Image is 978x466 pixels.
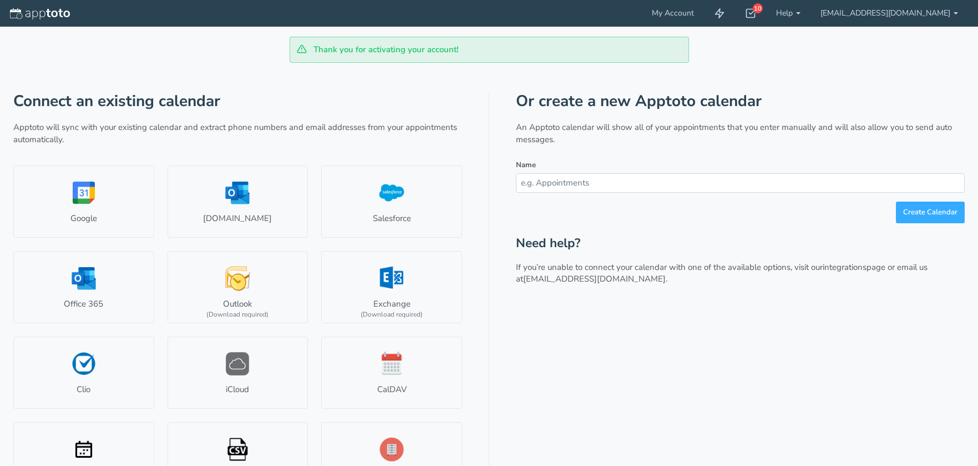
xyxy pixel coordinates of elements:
[13,93,462,110] h1: Connect an existing calendar
[13,122,462,146] p: Apptoto will sync with your existing calendar and extract phone numbers and email addresses from ...
[13,251,154,323] a: Office 365
[523,273,667,284] a: [EMAIL_ADDRESS][DOMAIN_NAME].
[321,251,462,323] a: Exchange
[13,166,154,238] a: Google
[168,337,308,409] a: iCloud
[753,3,763,13] div: 10
[896,202,965,223] button: Create Calendar
[823,262,866,273] a: integrations
[516,160,536,171] label: Name
[321,337,462,409] a: CalDAV
[321,166,462,238] a: Salesforce
[516,122,965,146] p: An Apptoto calendar will show all of your appointments that you enter manually and will also allo...
[290,37,689,63] div: Thank you for activating your account!
[206,310,268,319] div: (Download required)
[516,173,965,193] input: e.g. Appointments
[168,251,308,323] a: Outlook
[516,237,965,250] h2: Need help?
[168,166,308,238] a: [DOMAIN_NAME]
[10,8,70,19] img: logo-apptoto--white.svg
[516,262,965,285] p: If you’re unable to connect your calendar with one of the available options, visit our page or em...
[13,337,154,409] a: Clio
[361,310,423,319] div: (Download required)
[516,93,965,110] h1: Or create a new Apptoto calendar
